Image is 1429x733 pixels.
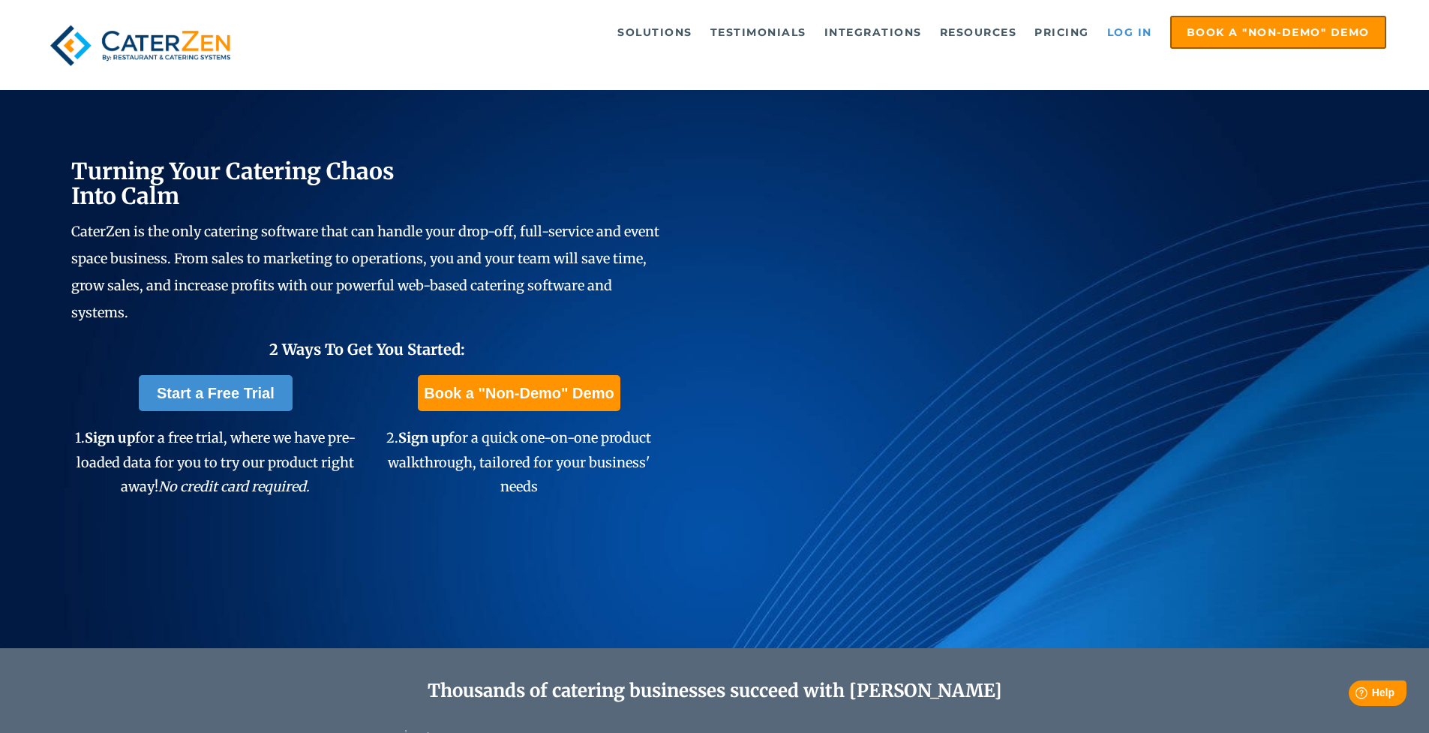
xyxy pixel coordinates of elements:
span: Sign up [85,429,135,446]
a: Book a "Non-Demo" Demo [418,375,620,411]
a: Integrations [817,17,929,47]
a: Log in [1100,17,1160,47]
span: Sign up [398,429,449,446]
a: Pricing [1027,17,1097,47]
a: Resources [932,17,1025,47]
a: Start a Free Trial [139,375,293,411]
span: 2 Ways To Get You Started: [269,340,465,359]
span: Turning Your Catering Chaos Into Calm [71,157,395,210]
span: 1. for a free trial, where we have pre-loaded data for you to try our product right away! [75,429,356,495]
iframe: Help widget launcher [1295,674,1412,716]
img: caterzen [43,16,238,75]
span: 2. for a quick one-on-one product walkthrough, tailored for your business' needs [386,429,651,495]
em: No credit card required. [158,478,310,495]
a: Testimonials [703,17,814,47]
a: Solutions [610,17,700,47]
span: CaterZen is the only catering software that can handle your drop-off, full-service and event spac... [71,223,659,321]
div: Navigation Menu [272,16,1386,49]
a: Book a "Non-Demo" Demo [1170,16,1386,49]
h2: Thousands of catering businesses succeed with [PERSON_NAME] [143,680,1286,702]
